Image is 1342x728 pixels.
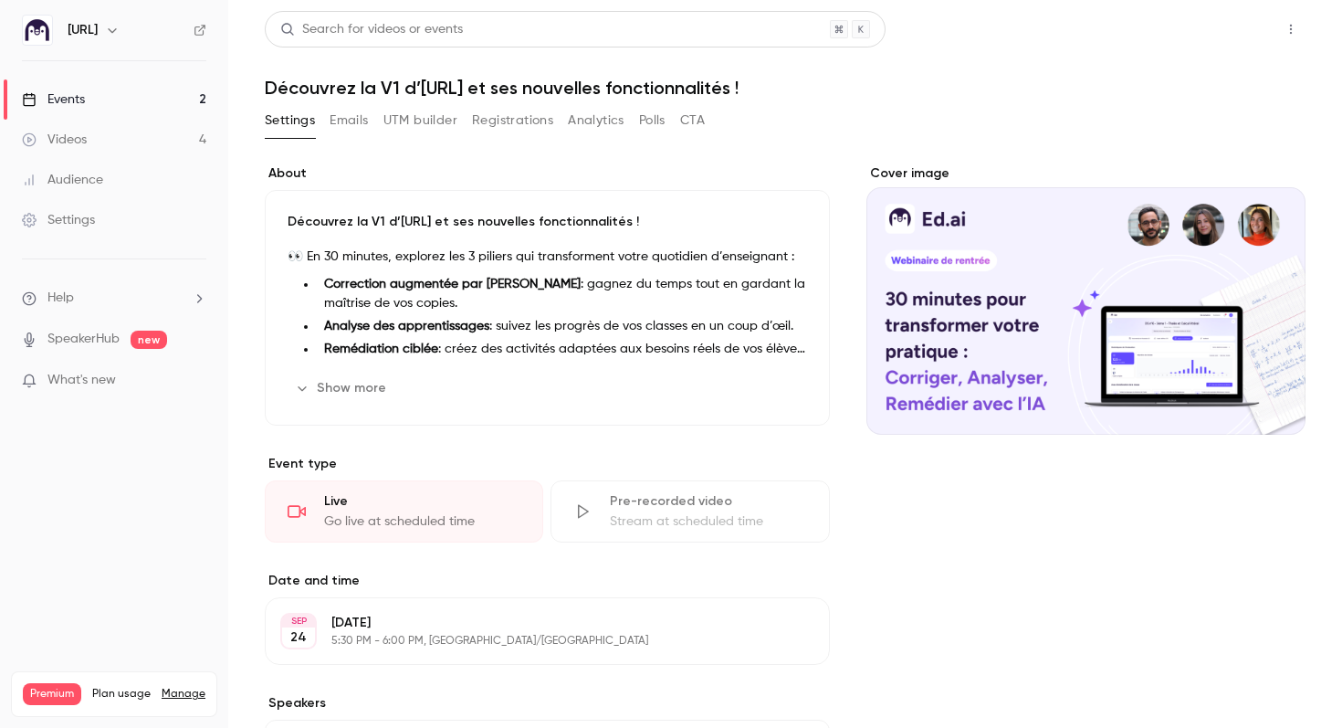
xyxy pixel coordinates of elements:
[550,480,829,543] div: Pre-recorded videoStream at scheduled time
[265,694,830,712] label: Speakers
[47,289,74,308] span: Help
[330,106,368,135] button: Emails
[162,687,205,702] a: Manage
[1190,11,1262,47] button: Share
[265,77,1305,99] h1: Découvrez la V1 d’[URL] et ses nouvelles fonctionnalités !
[331,634,733,649] p: 5:30 PM - 6:00 PM, [GEOGRAPHIC_DATA]/[GEOGRAPHIC_DATA]
[383,106,457,135] button: UTM builder
[22,171,103,189] div: Audience
[610,492,806,511] div: Pre-recorded video
[866,164,1305,435] section: Cover image
[317,340,807,359] li: : créez des activités adaptées aux besoins réels de vos élèves.
[324,343,438,355] strong: Remédiation ciblée
[680,106,705,135] button: CTA
[324,512,520,531] div: Go live at scheduled time
[265,455,830,473] p: Event type
[324,492,520,511] div: Live
[568,106,624,135] button: Analytics
[23,16,52,45] img: Ed.ai
[280,20,463,39] div: Search for videos or events
[92,687,151,702] span: Plan usage
[317,275,807,313] li: : gagnez du temps tout en gardant la maîtrise de vos copies.
[639,106,666,135] button: Polls
[265,480,543,543] div: LiveGo live at scheduled time
[290,628,307,647] p: 24
[331,614,733,632] p: [DATE]
[610,512,806,531] div: Stream at scheduled time
[265,164,830,183] label: About
[324,278,581,290] strong: Correction augmentée par [PERSON_NAME]
[23,683,81,705] span: Premium
[317,317,807,336] li: : suivez les progrès de vos classes en un coup d’œil.
[47,371,116,390] span: What's new
[68,21,98,39] h6: [URL]
[22,90,85,109] div: Events
[22,289,206,308] li: help-dropdown-opener
[472,106,553,135] button: Registrations
[265,106,315,135] button: Settings
[282,615,315,628] div: SEP
[288,246,807,268] p: 👀 En 30 minutes, explorez les 3 piliers qui transforment votre quotidien d’enseignant :
[265,572,830,590] label: Date and time
[47,330,120,349] a: SpeakerHub
[324,320,489,332] strong: Analyse des apprentissages
[22,211,95,229] div: Settings
[131,331,167,349] span: new
[22,131,87,149] div: Videos
[184,373,206,389] iframe: Noticeable Trigger
[866,164,1305,183] label: Cover image
[288,374,397,403] button: Show more
[288,213,807,231] p: Découvrez la V1 d’[URL] et ses nouvelles fonctionnalités !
